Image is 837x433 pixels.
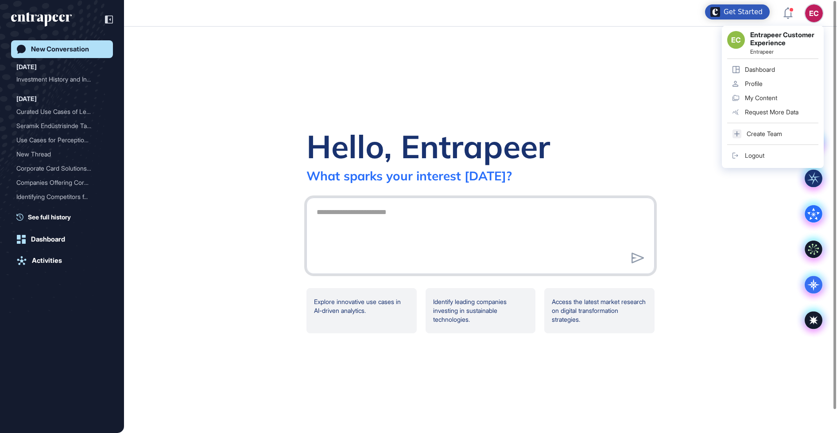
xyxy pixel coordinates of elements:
div: Companies Offering Corporate Cards for E-Commerce Players [16,176,108,190]
span: See full history [28,212,71,222]
button: EC [805,4,823,22]
div: Companies Offering Corpor... [16,176,101,190]
div: Identifying Competitors for Parker [16,190,108,204]
a: Dashboard [11,230,113,248]
div: Access the latest market research on digital transformation strategies. [544,288,655,333]
a: Activities [11,252,113,269]
div: [DATE] [16,62,37,72]
div: Latest Use Cases of Affec... [16,204,101,218]
div: Activities [32,257,62,265]
div: New Conversation [31,45,89,53]
div: Seramik Endüstrisinde Talep Tahminleme Problemini Çözmek İçin Use Case Örnekleri [16,119,108,133]
div: Identify leading companies investing in sustainable technologies. [426,288,536,333]
div: Seramik Endüstrisinde Tal... [16,119,101,133]
div: Curated Use Cases of Legal Tech Service Providers in Turkey [16,105,108,119]
div: [DATE] [16,94,37,104]
div: New Thread [16,147,101,161]
div: Latest Use Cases of Affective Computing in the Automotive Industry [16,204,108,218]
div: Hello, Entrapeer [306,126,550,166]
img: launcher-image-alternative-text [710,7,720,17]
div: Investment History and In... [16,72,101,86]
div: Use Cases for Perception-Based Navigation Systems Utilizing Onboard Sensors and V2X Communication [16,133,108,147]
div: New Thread [16,147,108,161]
div: What sparks your interest [DATE]? [306,168,512,183]
div: Corporate Card Solutions for E-Commerce Players in Banking and Finance [16,161,108,176]
div: Investment History and Investor Information for Wemolo GmbH [16,72,108,86]
div: Dashboard [31,235,65,243]
a: New Conversation [11,40,113,58]
div: entrapeer-logo [11,12,72,27]
a: See full history [16,212,113,222]
div: Use Cases for Perception-... [16,133,101,147]
div: Get Started [724,8,763,16]
div: Corporate Card Solutions ... [16,161,101,176]
div: Explore innovative use cases in AI-driven analytics. [306,288,417,333]
div: Curated Use Cases of Lega... [16,105,101,119]
div: Identifying Competitors f... [16,190,101,204]
div: Open Get Started checklist [705,4,770,20]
